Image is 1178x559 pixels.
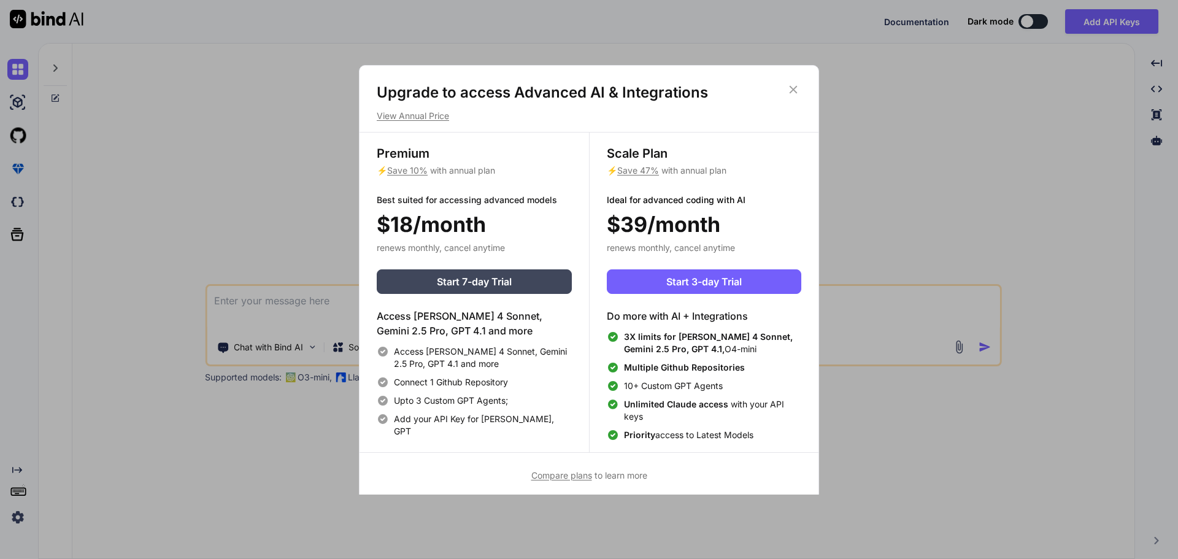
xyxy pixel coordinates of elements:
p: View Annual Price [377,110,801,122]
p: Ideal for advanced coding with AI [607,194,801,206]
span: Compare plans [531,470,592,480]
p: ⚡ with annual plan [607,164,801,177]
span: Access [PERSON_NAME] 4 Sonnet, Gemini 2.5 Pro, GPT 4.1 and more [394,345,572,370]
span: Multiple Github Repositories [624,362,745,372]
button: Start 3-day Trial [607,269,801,294]
span: Start 3-day Trial [666,274,742,289]
p: Best suited for accessing advanced models [377,194,572,206]
span: O4-mini [624,331,801,355]
span: Save 10% [387,165,428,175]
span: Save 47% [617,165,659,175]
span: renews monthly, cancel anytime [377,242,505,253]
span: Start 7-day Trial [437,274,512,289]
span: Connect 1 Github Repository [394,376,508,388]
span: access to Latest Models [624,429,753,441]
h4: Access [PERSON_NAME] 4 Sonnet, Gemini 2.5 Pro, GPT 4.1 and more [377,309,572,338]
span: to learn more [531,470,647,480]
span: 3X limits for [PERSON_NAME] 4 Sonnet, Gemini 2.5 Pro, GPT 4.1, [624,331,793,354]
p: ⚡ with annual plan [377,164,572,177]
h1: Upgrade to access Advanced AI & Integrations [377,83,801,102]
span: Upto 3 Custom GPT Agents; [394,395,508,407]
h4: Do more with AI + Integrations [607,309,801,323]
span: Unlimited Claude access [624,399,731,409]
h3: Premium [377,145,572,162]
span: 10+ Custom GPT Agents [624,380,723,392]
span: $39/month [607,209,720,240]
h3: Scale Plan [607,145,801,162]
span: renews monthly, cancel anytime [607,242,735,253]
span: $18/month [377,209,486,240]
span: with your API keys [624,398,801,423]
button: Start 7-day Trial [377,269,572,294]
span: Add your API Key for [PERSON_NAME], GPT [394,413,572,438]
span: Priority [624,430,655,440]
